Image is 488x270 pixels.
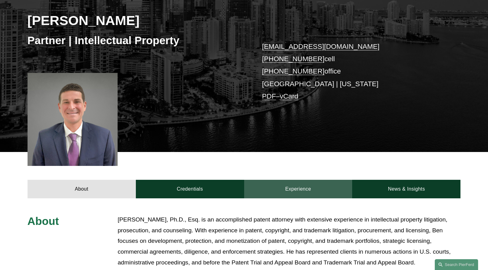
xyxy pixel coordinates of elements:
[118,214,460,268] p: [PERSON_NAME], Ph.D., Esq. is an accomplished patent attorney with extensive experience in intell...
[28,34,244,47] h3: Partner | Intellectual Property
[262,67,325,75] a: [PHONE_NUMBER]
[262,92,276,100] a: PDF
[435,259,478,270] a: Search this site
[28,215,59,227] span: About
[136,180,244,198] a: Credentials
[262,43,379,50] a: [EMAIL_ADDRESS][DOMAIN_NAME]
[28,180,136,198] a: About
[352,180,460,198] a: News & Insights
[244,180,352,198] a: Experience
[262,55,325,63] a: [PHONE_NUMBER]
[262,40,443,103] p: cell office [GEOGRAPHIC_DATA] | [US_STATE] –
[280,92,298,100] a: vCard
[28,12,244,28] h2: [PERSON_NAME]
